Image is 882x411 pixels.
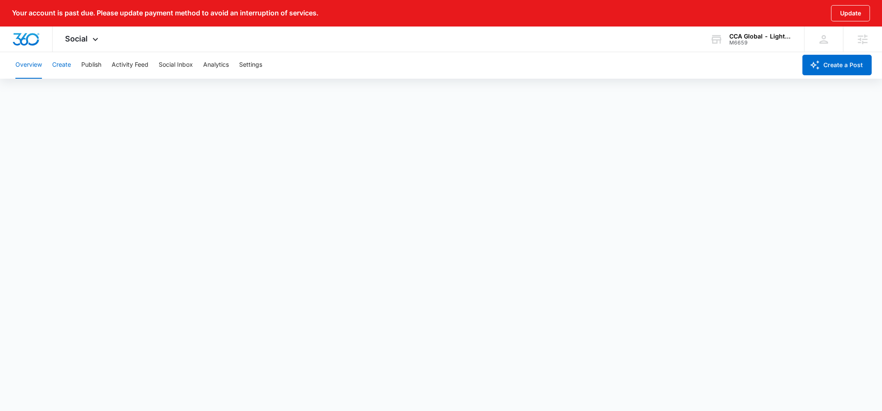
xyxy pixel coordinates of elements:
[12,9,318,17] p: Your account is past due. Please update payment method to avoid an interruption of services.
[65,34,88,43] span: Social
[112,51,148,79] button: Activity Feed
[15,51,42,79] button: Overview
[239,51,262,79] button: Settings
[729,33,792,40] div: account name
[203,51,229,79] button: Analytics
[802,55,872,75] button: Create a Post
[52,51,71,79] button: Create
[81,51,101,79] button: Publish
[729,40,792,46] div: account id
[53,27,113,52] div: Social
[831,5,870,21] button: Update
[159,51,193,79] button: Social Inbox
